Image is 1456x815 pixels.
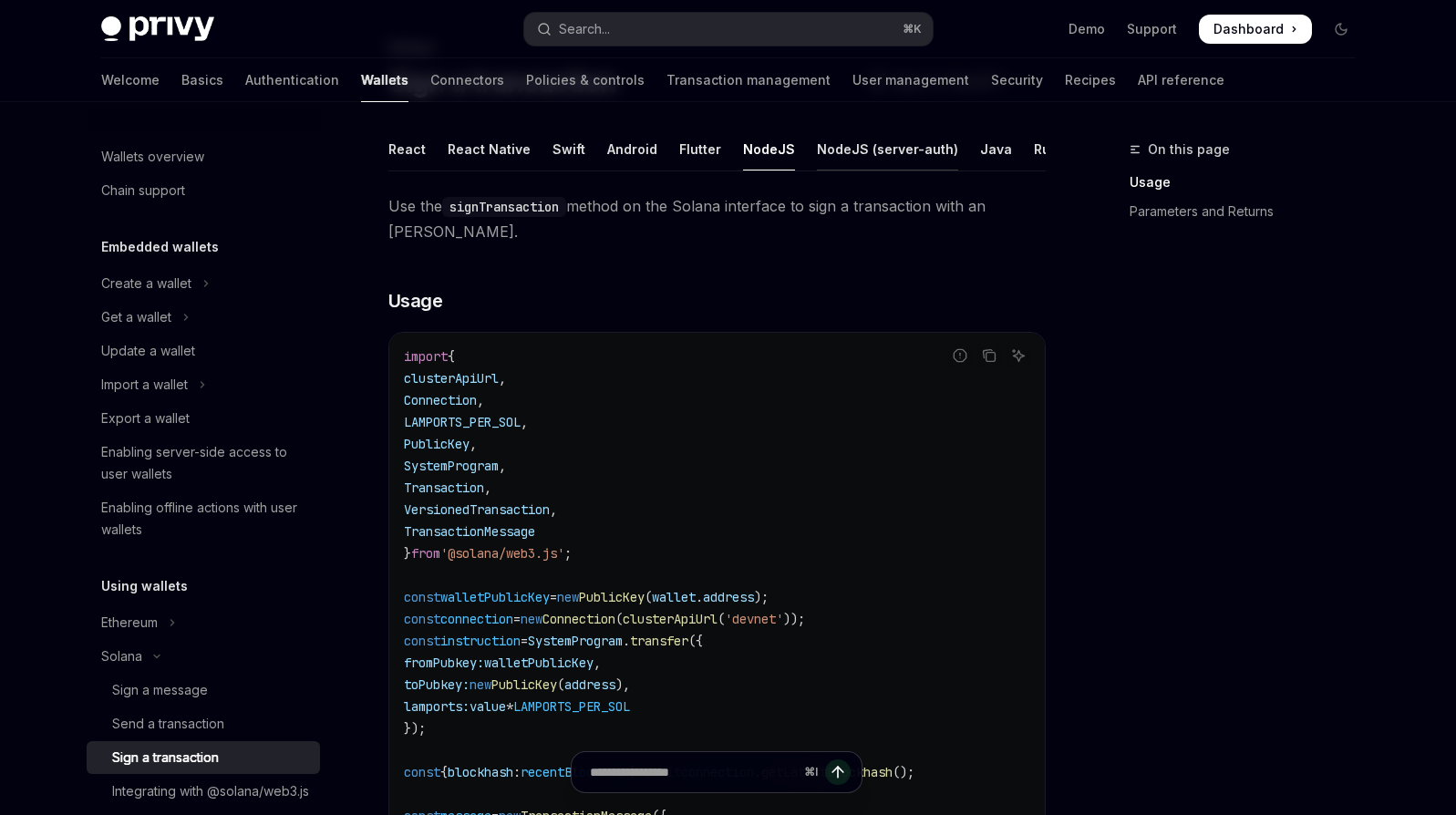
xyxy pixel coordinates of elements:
[615,611,623,627] span: (
[679,128,721,170] div: Flutter
[430,58,504,102] a: Connectors
[101,612,158,634] div: Ethereum
[1007,344,1030,367] button: Ask AI
[499,458,506,474] span: ,
[718,611,725,627] span: (
[1130,168,1370,197] a: Usage
[87,140,320,173] a: Wallets overview
[903,22,922,36] span: ⌘ K
[783,611,805,627] span: ));
[87,640,320,673] button: Toggle Solana section
[521,611,542,627] span: new
[852,58,969,102] a: User management
[499,370,506,387] span: ,
[477,392,484,408] span: ,
[440,633,521,649] span: instruction
[388,128,426,170] div: React
[87,368,320,401] button: Toggle Import a wallet section
[101,58,160,102] a: Welcome
[388,193,1046,244] span: Use the method on the Solana interface to sign a transaction with an [PERSON_NAME].
[101,407,190,429] div: Export a wallet
[404,436,470,452] span: PublicKey
[652,589,696,605] span: wallet
[112,780,309,802] div: Integrating with @solana/web3.js
[87,707,320,740] a: Send a transaction
[521,633,528,649] span: =
[404,523,535,540] span: TransactionMessage
[112,713,224,735] div: Send a transaction
[87,402,320,435] a: Export a wallet
[404,370,499,387] span: clusterApiUrl
[980,128,1012,170] div: Java
[101,146,204,168] div: Wallets overview
[404,348,448,365] span: import
[524,13,933,46] button: Open search
[87,267,320,300] button: Toggle Create a wallet section
[112,679,208,701] div: Sign a message
[87,335,320,367] a: Update a wallet
[1327,15,1356,44] button: Toggle dark mode
[484,655,594,671] span: walletPublicKey
[245,58,339,102] a: Authentication
[725,611,783,627] span: 'devnet'
[590,752,797,792] input: Ask a question...
[101,306,171,328] div: Get a wallet
[754,589,769,605] span: );
[1213,20,1284,38] span: Dashboard
[87,301,320,334] button: Toggle Get a wallet section
[550,589,557,605] span: =
[825,759,851,785] button: Send message
[623,633,630,649] span: .
[550,501,557,518] span: ,
[1130,197,1370,226] a: Parameters and Returns
[1148,139,1230,160] span: On this page
[615,676,630,693] span: ),
[101,441,309,485] div: Enabling server-side access to user wallets
[645,589,652,605] span: (
[101,497,309,541] div: Enabling offline actions with user wallets
[470,698,506,715] span: value
[513,611,521,627] span: =
[666,58,831,102] a: Transaction management
[579,589,645,605] span: PublicKey
[388,288,443,314] span: Usage
[564,545,572,562] span: ;
[87,741,320,774] a: Sign a transaction
[101,180,185,201] div: Chain support
[977,344,1001,367] button: Copy the contents from the code block
[528,633,623,649] span: SystemProgram
[448,128,531,170] div: React Native
[404,589,440,605] span: const
[696,589,703,605] span: .
[743,128,795,170] div: NodeJS
[521,414,528,430] span: ,
[542,611,615,627] span: Connection
[101,340,195,362] div: Update a wallet
[101,374,188,396] div: Import a wallet
[703,589,754,605] span: address
[526,58,645,102] a: Policies & controls
[361,58,408,102] a: Wallets
[817,128,958,170] div: NodeJS (server-auth)
[87,436,320,490] a: Enabling server-side access to user wallets
[404,655,484,671] span: fromPubkey:
[559,18,610,40] div: Search...
[448,348,455,365] span: {
[87,174,320,207] a: Chain support
[404,501,550,518] span: VersionedTransaction
[491,676,557,693] span: PublicKey
[411,545,440,562] span: from
[101,575,188,597] h5: Using wallets
[470,676,491,693] span: new
[101,645,142,667] div: Solana
[442,197,566,217] code: signTransaction
[404,633,440,649] span: const
[1034,128,1062,170] div: Rust
[101,236,219,258] h5: Embedded wallets
[1138,58,1224,102] a: API reference
[87,674,320,707] a: Sign a message
[564,676,615,693] span: address
[470,436,477,452] span: ,
[440,589,550,605] span: walletPublicKey
[404,611,440,627] span: const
